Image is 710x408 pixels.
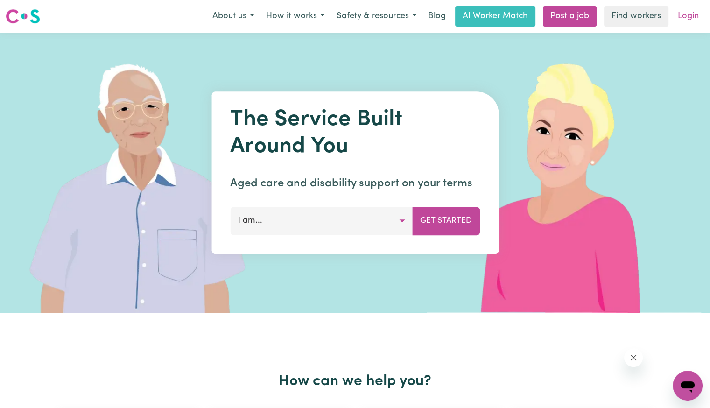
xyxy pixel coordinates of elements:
[673,371,703,401] iframe: Button to launch messaging window
[6,8,40,25] img: Careseekers logo
[422,6,451,27] a: Blog
[206,7,260,26] button: About us
[230,175,480,192] p: Aged care and disability support on your terms
[6,7,56,14] span: Need any help?
[672,6,704,27] a: Login
[624,348,643,367] iframe: Close message
[543,6,597,27] a: Post a job
[6,6,40,27] a: Careseekers logo
[412,207,480,235] button: Get Started
[53,373,658,390] h2: How can we help you?
[455,6,535,27] a: AI Worker Match
[330,7,422,26] button: Safety & resources
[604,6,668,27] a: Find workers
[230,106,480,160] h1: The Service Built Around You
[230,207,413,235] button: I am...
[260,7,330,26] button: How it works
